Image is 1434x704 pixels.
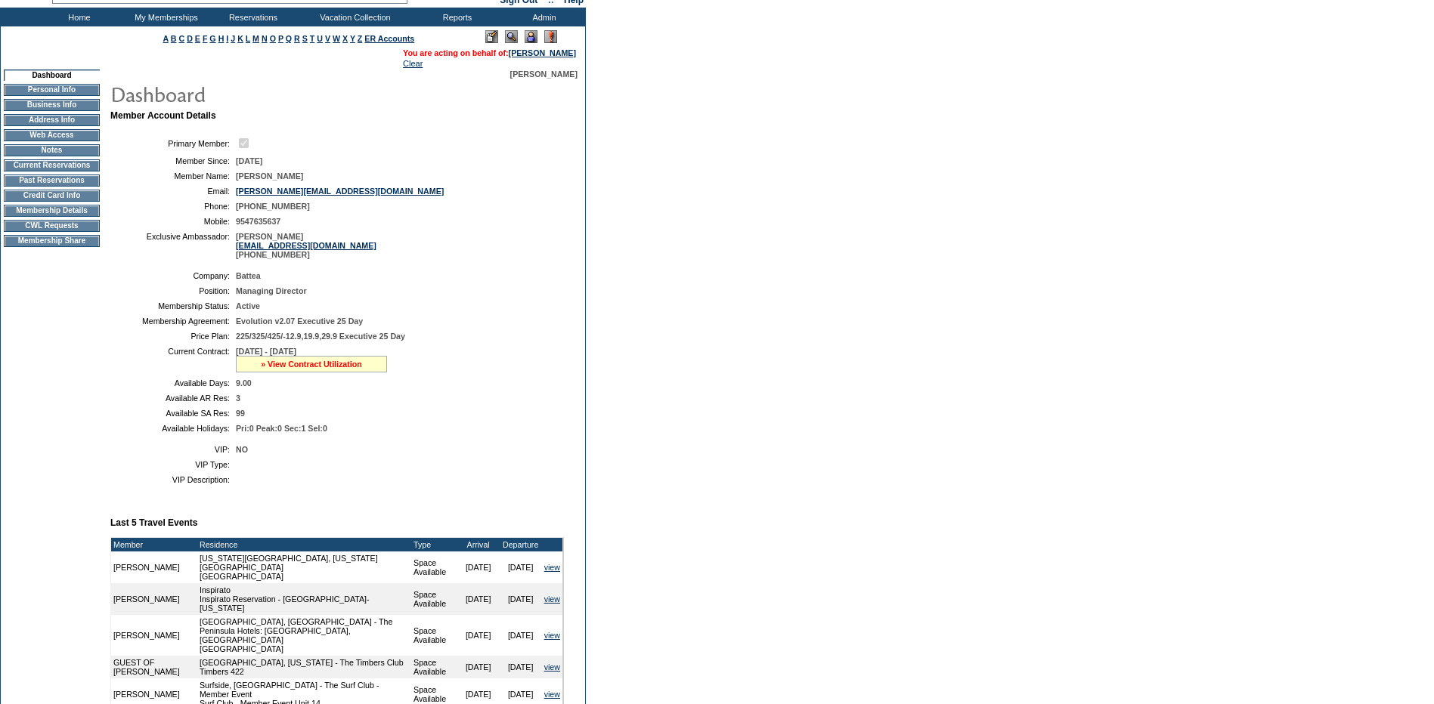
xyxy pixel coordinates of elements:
a: H [218,34,225,43]
td: Space Available [411,583,457,615]
a: [PERSON_NAME][EMAIL_ADDRESS][DOMAIN_NAME] [236,187,444,196]
td: My Memberships [121,8,208,26]
td: Arrival [457,538,500,551]
td: VIP Description: [116,475,230,484]
span: 225/325/425/-12.9,19.9,29.9 Executive 25 Day [236,332,405,341]
span: Pri:0 Peak:0 Sec:1 Sel:0 [236,424,327,433]
td: Membership Status: [116,301,230,310]
a: Z [358,34,363,43]
span: Active [236,301,260,310]
img: Edit Mode [485,30,498,43]
td: Business Info [4,99,100,111]
a: C [178,34,184,43]
td: VIP Type: [116,460,230,469]
td: Vacation Collection [295,8,412,26]
span: [DATE] - [DATE] [236,347,296,356]
td: [DATE] [457,656,500,678]
td: Residence [197,538,411,551]
a: R [294,34,300,43]
span: NO [236,445,248,454]
a: T [310,34,315,43]
td: Web Access [4,129,100,141]
a: L [246,34,250,43]
td: [GEOGRAPHIC_DATA], [GEOGRAPHIC_DATA] - The Peninsula Hotels: [GEOGRAPHIC_DATA], [GEOGRAPHIC_DATA]... [197,615,411,656]
a: U [317,34,323,43]
td: Space Available [411,615,457,656]
td: Current Reservations [4,159,100,171]
td: Type [411,538,457,551]
span: You are acting on behalf of: [403,48,576,57]
td: Personal Info [4,84,100,96]
td: [DATE] [500,583,542,615]
a: X [342,34,348,43]
a: W [333,34,340,43]
td: Admin [499,8,586,26]
td: Reservations [208,8,295,26]
td: Past Reservations [4,174,100,187]
img: Log Concern/Member Elevation [544,30,557,43]
td: Available AR Res: [116,394,230,403]
a: D [187,34,193,43]
td: GUEST OF [PERSON_NAME] [111,656,197,678]
a: V [325,34,330,43]
span: [PERSON_NAME] [510,69,578,79]
span: Evolution v2.07 Executive 25 Day [236,316,363,326]
a: E [195,34,200,43]
td: Departure [500,538,542,551]
a: [EMAIL_ADDRESS][DOMAIN_NAME] [236,241,376,250]
a: N [262,34,268,43]
td: Credit Card Info [4,190,100,202]
a: P [278,34,283,43]
a: ER Accounts [364,34,414,43]
td: Member Since: [116,156,230,165]
span: Battea [236,271,261,280]
td: Position: [116,286,230,295]
a: K [237,34,243,43]
td: Membership Details [4,205,100,217]
td: Email: [116,187,230,196]
a: O [270,34,276,43]
td: Membership Agreement: [116,316,230,326]
td: Price Plan: [116,332,230,341]
span: [PHONE_NUMBER] [236,202,310,211]
td: Dashboard [4,69,100,81]
a: M [252,34,259,43]
a: J [231,34,235,43]
td: Member [111,538,197,551]
td: CWL Requests [4,220,100,232]
td: Home [34,8,121,26]
td: [DATE] [457,615,500,656]
a: » View Contract Utilization [261,360,362,369]
a: view [544,662,560,672]
a: view [544,563,560,572]
span: 99 [236,409,245,418]
td: Available Holidays: [116,424,230,433]
td: [PERSON_NAME] [111,551,197,583]
td: Company: [116,271,230,280]
td: [DATE] [500,615,542,656]
span: 3 [236,394,240,403]
td: VIP: [116,445,230,454]
span: [DATE] [236,156,262,165]
td: Available Days: [116,378,230,388]
td: Reports [412,8,499,26]
td: Address Info [4,114,100,126]
a: view [544,690,560,699]
td: Phone: [116,202,230,211]
td: Space Available [411,551,457,583]
a: I [226,34,228,43]
a: [PERSON_NAME] [509,48,576,57]
td: [DATE] [457,583,500,615]
td: [PERSON_NAME] [111,615,197,656]
td: Available SA Res: [116,409,230,418]
a: A [163,34,169,43]
b: Member Account Details [110,110,216,121]
a: B [171,34,177,43]
td: Inspirato Inspirato Reservation - [GEOGRAPHIC_DATA]-[US_STATE] [197,583,411,615]
a: G [209,34,215,43]
td: [GEOGRAPHIC_DATA], [US_STATE] - The Timbers Club Timbers 422 [197,656,411,678]
img: View Mode [505,30,518,43]
td: Exclusive Ambassador: [116,232,230,259]
td: [DATE] [500,551,542,583]
span: 9547635637 [236,217,280,226]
